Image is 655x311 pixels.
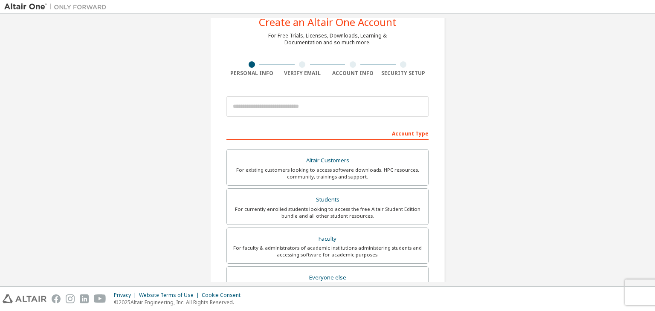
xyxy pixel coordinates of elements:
[378,70,429,77] div: Security Setup
[259,17,397,27] div: Create an Altair One Account
[80,294,89,303] img: linkedin.svg
[114,292,139,299] div: Privacy
[94,294,106,303] img: youtube.svg
[232,245,423,258] div: For faculty & administrators of academic institutions administering students and accessing softwa...
[232,194,423,206] div: Students
[202,292,246,299] div: Cookie Consent
[226,70,277,77] div: Personal Info
[114,299,246,306] p: © 2025 Altair Engineering, Inc. All Rights Reserved.
[277,70,328,77] div: Verify Email
[4,3,111,11] img: Altair One
[139,292,202,299] div: Website Terms of Use
[232,155,423,167] div: Altair Customers
[327,70,378,77] div: Account Info
[66,294,75,303] img: instagram.svg
[3,294,46,303] img: altair_logo.svg
[232,206,423,219] div: For currently enrolled students looking to access the free Altair Student Edition bundle and all ...
[52,294,61,303] img: facebook.svg
[232,272,423,284] div: Everyone else
[232,233,423,245] div: Faculty
[232,167,423,180] div: For existing customers looking to access software downloads, HPC resources, community, trainings ...
[226,126,429,140] div: Account Type
[268,32,387,46] div: For Free Trials, Licenses, Downloads, Learning & Documentation and so much more.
